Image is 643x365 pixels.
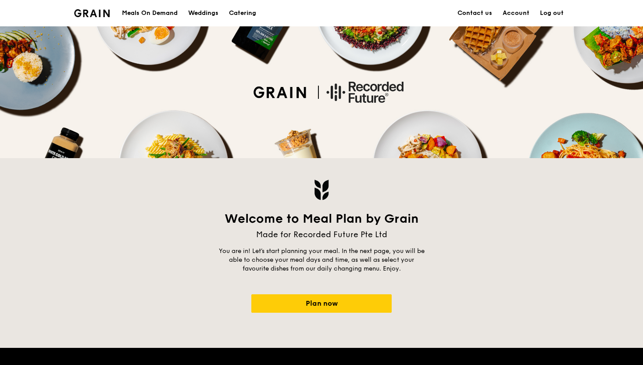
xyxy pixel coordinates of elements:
[251,294,392,313] a: Plan now
[216,228,427,241] div: Made for Recorded Future Pte Ltd
[216,247,427,273] p: You are in! Let’s start planning your meal. In the next page, you will be able to choose your mea...
[216,211,427,227] div: Welcome to Meal Plan by Grain
[314,179,329,200] img: Grain logo
[74,9,110,17] img: Grain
